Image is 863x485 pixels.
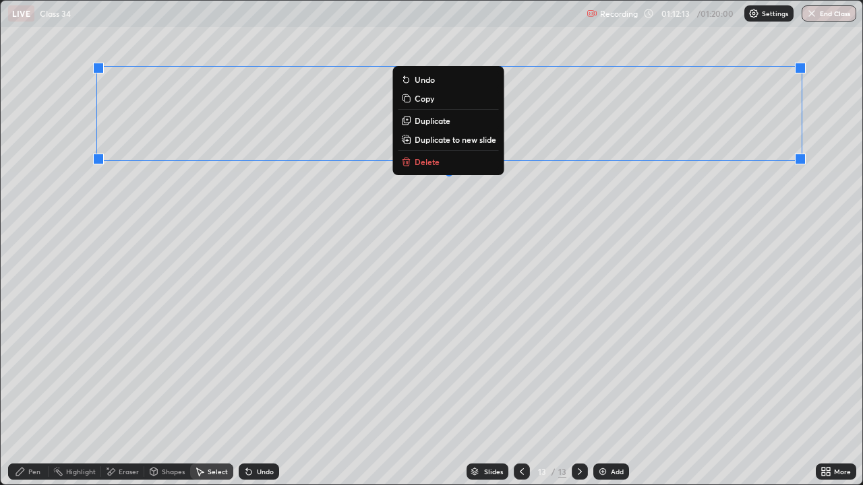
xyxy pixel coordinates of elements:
div: Shapes [162,468,185,475]
div: Add [611,468,624,475]
p: Undo [415,74,435,85]
p: Delete [415,156,440,167]
p: Copy [415,93,434,104]
button: Duplicate to new slide [398,131,499,148]
p: Class 34 [40,8,71,19]
div: Undo [257,468,274,475]
p: LIVE [12,8,30,19]
img: add-slide-button [597,466,608,477]
div: 13 [558,465,566,478]
button: Duplicate [398,112,499,129]
div: / [552,467,556,476]
button: End Class [802,5,856,22]
div: Highlight [66,468,96,475]
p: Settings [762,10,788,17]
div: 13 [535,467,549,476]
div: Pen [28,468,40,475]
button: Delete [398,154,499,170]
div: More [834,468,851,475]
div: Slides [484,468,503,475]
button: Copy [398,90,499,106]
img: class-settings-icons [748,8,759,19]
p: Duplicate [415,115,450,126]
img: recording.375f2c34.svg [587,8,597,19]
div: Select [208,468,228,475]
div: Eraser [119,468,139,475]
p: Duplicate to new slide [415,134,496,145]
p: Recording [600,9,638,19]
button: Undo [398,71,499,88]
img: end-class-cross [806,8,817,19]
